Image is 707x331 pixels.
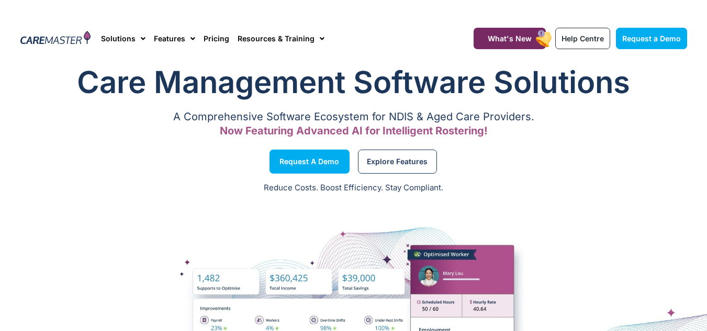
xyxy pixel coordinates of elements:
a: Request a Demo [270,150,350,174]
a: Help Centre [555,28,610,49]
a: Features [154,21,195,56]
span: What's New [488,34,532,43]
span: Request a Demo [279,159,339,164]
a: Request a Demo [616,28,687,49]
a: Solutions [101,21,145,56]
a: What's New [474,28,546,49]
a: Explore Features [358,150,437,174]
span: Help Centre [562,34,604,43]
a: Resources & Training [238,21,324,56]
span: Explore Features [367,159,428,164]
span: Request a Demo [622,34,681,43]
span: Now Featuring Advanced AI for Intelligent Rostering! [220,124,488,137]
nav: Menu [101,21,447,56]
h1: Care Management Software Solutions [20,61,687,103]
p: A Comprehensive Software Ecosystem for NDIS & Aged Care Providers. [20,113,687,120]
img: CareMaster Logo [20,31,91,47]
p: Reduce Costs. Boost Efficiency. Stay Compliant. [6,182,701,194]
a: Pricing [204,21,229,56]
